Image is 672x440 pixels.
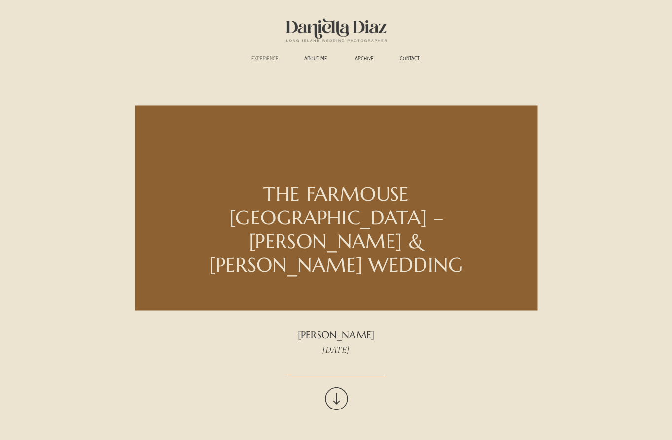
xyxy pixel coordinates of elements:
a: CONTACT [394,56,425,63]
h3: [DATE] [254,343,419,356]
a: ARCHIVE [349,56,380,63]
a: experience [247,56,283,63]
a: ABOUT ME [298,56,334,63]
h3: [PERSON_NAME] [251,329,422,341]
h1: The Farmouse [GEOGRAPHIC_DATA] – [PERSON_NAME] & [PERSON_NAME] Wedding [196,182,477,234]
